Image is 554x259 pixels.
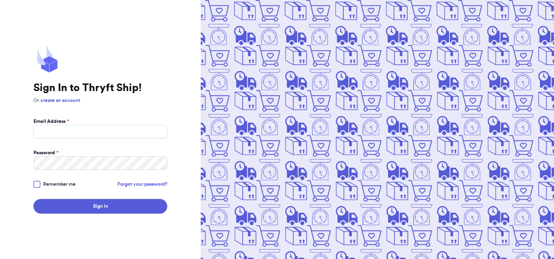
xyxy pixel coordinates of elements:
label: Password [33,149,59,156]
a: create an account [40,98,80,103]
h1: Sign In to Thryft Ship! [33,82,167,94]
p: Or [33,97,167,104]
label: Email Address [33,118,69,125]
button: Sign In [33,199,167,214]
span: Remember me [43,181,76,188]
a: Forgot your password? [117,181,167,188]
